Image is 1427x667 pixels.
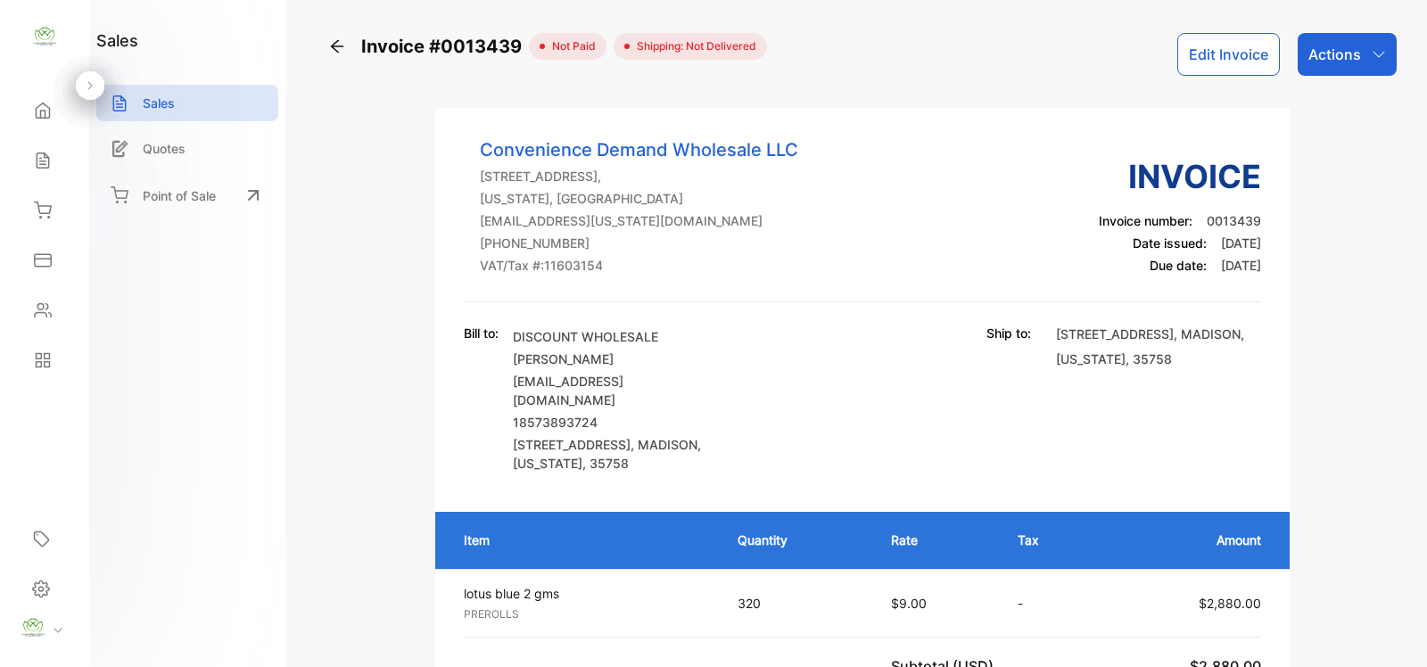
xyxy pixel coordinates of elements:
[96,176,278,215] a: Point of Sale
[464,531,702,549] p: Item
[1150,258,1207,273] span: Due date:
[480,136,798,163] p: Convenience Demand Wholesale LLC
[1133,235,1207,251] span: Date issued:
[513,350,718,368] p: [PERSON_NAME]
[1221,258,1261,273] span: [DATE]
[1126,351,1172,366] span: , 35758
[1308,44,1361,65] p: Actions
[1221,235,1261,251] span: [DATE]
[96,29,138,53] h1: sales
[480,211,798,230] p: [EMAIL_ADDRESS][US_STATE][DOMAIN_NAME]
[891,531,983,549] p: Rate
[630,38,756,54] span: Shipping: Not Delivered
[1018,531,1084,549] p: Tax
[480,256,798,275] p: VAT/Tax #: 11603154
[545,38,596,54] span: not paid
[1298,33,1397,76] button: Actions
[513,413,718,432] p: 18573893724
[1199,596,1261,611] span: $2,880.00
[143,94,175,112] p: Sales
[143,139,186,158] p: Quotes
[1177,33,1280,76] button: Edit Invoice
[1099,152,1261,201] h3: Invoice
[891,596,927,611] span: $9.00
[464,584,705,603] p: lotus blue 2 gms
[1099,213,1192,228] span: Invoice number:
[143,186,216,205] p: Point of Sale
[480,167,798,185] p: [STREET_ADDRESS],
[1056,326,1174,342] span: [STREET_ADDRESS]
[1207,213,1261,228] span: 0013439
[1352,592,1427,667] iframe: LiveChat chat widget
[464,324,499,342] p: Bill to:
[464,606,705,622] p: PREROLLS
[480,189,798,208] p: [US_STATE], [GEOGRAPHIC_DATA]
[631,437,697,452] span: , MADISON
[361,33,529,60] span: Invoice #0013439
[513,327,718,346] p: DISCOUNT WHOLESALE
[1120,531,1262,549] p: Amount
[1174,326,1241,342] span: , MADISON
[513,372,718,409] p: [EMAIL_ADDRESS][DOMAIN_NAME]
[96,85,278,121] a: Sales
[1018,594,1084,613] p: -
[31,23,58,50] img: logo
[480,234,798,252] p: [PHONE_NUMBER]
[738,531,854,549] p: Quantity
[513,437,631,452] span: [STREET_ADDRESS]
[738,594,854,613] p: 320
[582,456,629,471] span: , 35758
[986,324,1031,342] p: Ship to:
[96,130,278,167] a: Quotes
[20,614,46,641] img: profile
